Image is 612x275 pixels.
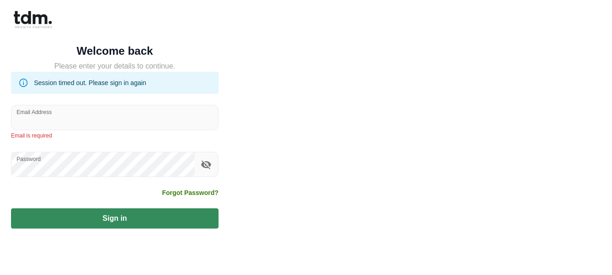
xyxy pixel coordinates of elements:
[11,208,219,229] button: Sign in
[162,188,219,197] a: Forgot Password?
[198,157,214,172] button: toggle password visibility
[17,155,41,163] label: Password
[11,46,219,56] h5: Welcome back
[34,74,146,91] div: Session timed out. Please sign in again
[11,132,219,141] p: Email is required
[17,108,52,116] label: Email Address
[11,61,219,72] h5: Please enter your details to continue.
